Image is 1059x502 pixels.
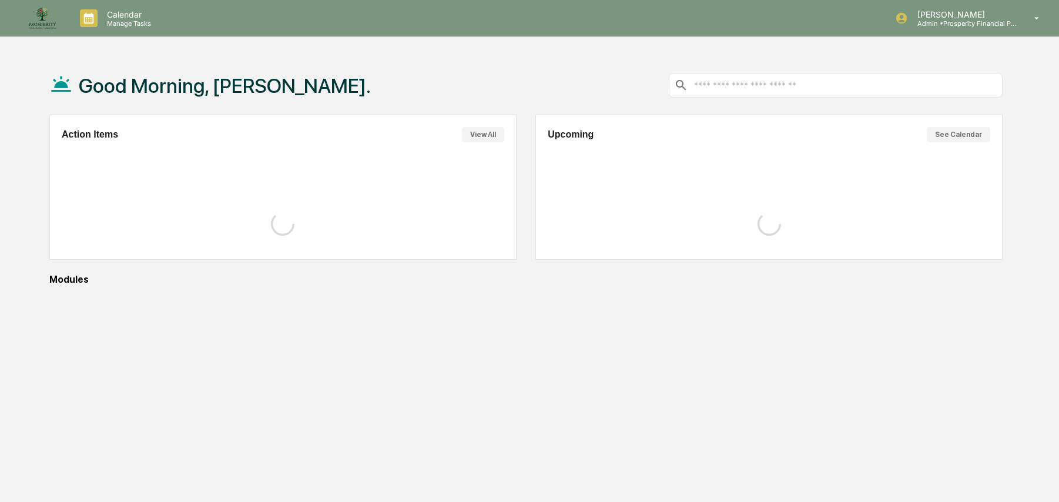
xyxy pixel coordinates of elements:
h2: Action Items [62,129,118,140]
img: logo [28,4,56,32]
p: Admin • Prosperity Financial Planning [908,19,1017,28]
h1: Good Morning, [PERSON_NAME]. [79,74,371,98]
h2: Upcoming [548,129,594,140]
p: Calendar [98,9,157,19]
p: [PERSON_NAME] [908,9,1017,19]
p: Manage Tasks [98,19,157,28]
button: See Calendar [927,127,990,142]
button: View All [462,127,504,142]
div: Modules [49,274,1003,285]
